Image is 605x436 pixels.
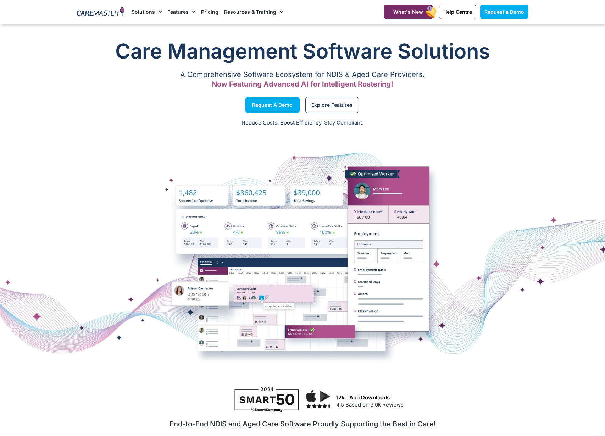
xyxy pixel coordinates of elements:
h1: Care Management Software Solutions [77,37,528,65]
a: Request a Demo [480,5,528,19]
p: 4.5 Based on 3.6k Reviews [336,401,525,409]
img: CareMaster Logo [77,7,124,17]
span: Now Featuring Advanced AI for Intelligent Rostering! [212,80,393,88]
span: Request a Demo [252,103,293,107]
p: Reduce Costs. Boost Efficiency. Stay Compliant. [4,119,601,127]
a: Request a Demo [245,97,300,113]
h3: 12k+ App Downloads [336,394,525,401]
span: What's New [393,9,423,15]
span: Help Centre [443,9,472,15]
a: Explore Features [305,97,359,113]
p: A Comprehensive Software Ecosystem for NDIS & Aged Care Providers. [77,72,528,77]
h2: End-to-End NDIS and Aged Care Software Proudly Supporting the Best in Care! [81,420,524,428]
a: What's New [384,5,433,19]
a: Help Centre [439,5,476,19]
span: Request a Demo [484,9,524,15]
span: Explore Features [311,103,353,107]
